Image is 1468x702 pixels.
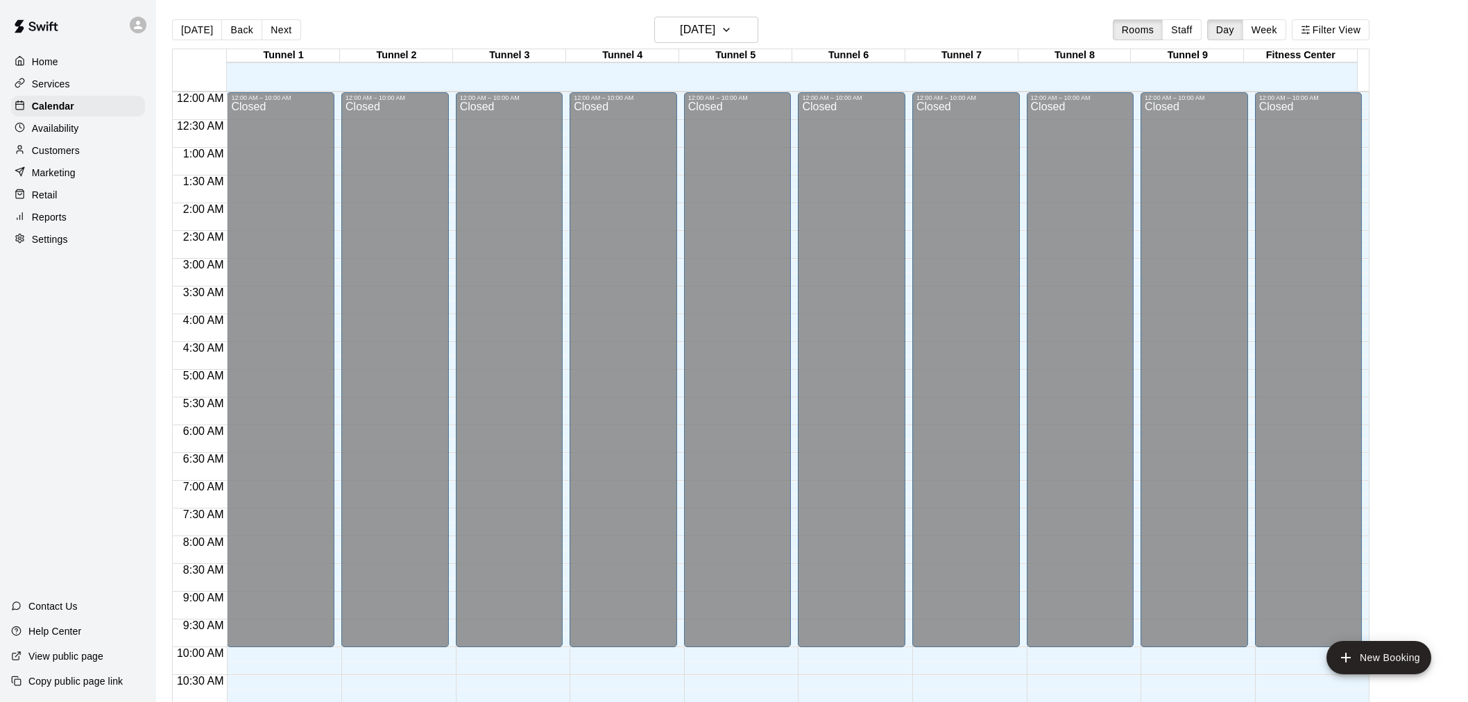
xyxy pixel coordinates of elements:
a: Availability [11,118,145,139]
div: 12:00 AM – 10:00 AM: Closed [798,92,905,647]
button: [DATE] [172,19,222,40]
span: 12:00 AM [173,92,228,104]
span: 3:00 AM [180,259,228,271]
span: 6:30 AM [180,453,228,465]
span: 4:30 AM [180,342,228,354]
div: 12:00 AM – 10:00 AM: Closed [1141,92,1248,647]
p: Marketing [32,166,76,180]
a: Marketing [11,162,145,183]
div: Tunnel 8 [1018,49,1132,62]
p: Help Center [28,624,81,638]
div: 12:00 AM – 10:00 AM [1031,94,1130,101]
div: 12:00 AM – 10:00 AM [1259,94,1358,101]
span: 3:30 AM [180,286,228,298]
a: Customers [11,140,145,161]
span: 6:00 AM [180,425,228,437]
div: Tunnel 1 [227,49,340,62]
span: 1:30 AM [180,175,228,187]
span: 10:00 AM [173,647,228,659]
span: 7:00 AM [180,481,228,493]
button: add [1326,641,1431,674]
span: 2:30 AM [180,231,228,243]
div: 12:00 AM – 10:00 AM: Closed [1255,92,1363,647]
div: Fitness Center [1244,49,1357,62]
span: 4:00 AM [180,314,228,326]
div: Closed [688,101,787,652]
div: Closed [1259,101,1358,652]
div: 12:00 AM – 10:00 AM [460,94,559,101]
p: Retail [32,188,58,202]
span: 5:30 AM [180,397,228,409]
button: Filter View [1292,19,1369,40]
div: Tunnel 3 [453,49,566,62]
div: Closed [802,101,901,652]
div: Closed [345,101,445,652]
span: 8:00 AM [180,536,228,548]
a: Services [11,74,145,94]
span: 9:30 AM [180,619,228,631]
div: 12:00 AM – 10:00 AM [916,94,1016,101]
div: 12:00 AM – 10:00 AM: Closed [570,92,677,647]
span: 10:30 AM [173,675,228,687]
span: 5:00 AM [180,370,228,382]
span: 2:00 AM [180,203,228,215]
div: Tunnel 5 [679,49,792,62]
div: 12:00 AM – 10:00 AM: Closed [684,92,792,647]
p: Services [32,77,70,91]
div: Closed [460,101,559,652]
p: Customers [32,144,80,157]
div: 12:00 AM – 10:00 AM [574,94,673,101]
a: Calendar [11,96,145,117]
span: 12:30 AM [173,120,228,132]
span: 1:00 AM [180,148,228,160]
div: Tunnel 9 [1131,49,1244,62]
div: Closed [574,101,673,652]
div: Closed [1145,101,1244,652]
p: Reports [32,210,67,224]
p: Copy public page link [28,674,123,688]
button: Day [1207,19,1243,40]
a: Retail [11,185,145,205]
div: 12:00 AM – 10:00 AM [688,94,787,101]
div: Tunnel 7 [905,49,1018,62]
p: Settings [32,232,68,246]
p: Calendar [32,99,74,113]
div: 12:00 AM – 10:00 AM [1145,94,1244,101]
button: Next [262,19,300,40]
div: 12:00 AM – 10:00 AM: Closed [341,92,449,647]
div: Closed [231,101,330,652]
button: Rooms [1113,19,1163,40]
div: Closed [916,101,1016,652]
div: Closed [1031,101,1130,652]
p: Contact Us [28,599,78,613]
h6: [DATE] [680,20,715,40]
button: Week [1243,19,1286,40]
div: 12:00 AM – 10:00 AM: Closed [456,92,563,647]
div: 12:00 AM – 10:00 AM: Closed [1027,92,1134,647]
a: Settings [11,229,145,250]
div: 12:00 AM – 10:00 AM [231,94,330,101]
span: 9:00 AM [180,592,228,603]
button: Staff [1162,19,1202,40]
p: Home [32,55,58,69]
button: Back [221,19,262,40]
div: 12:00 AM – 10:00 AM: Closed [912,92,1020,647]
div: 12:00 AM – 10:00 AM: Closed [227,92,334,647]
div: Reports [11,207,145,228]
span: 8:30 AM [180,564,228,576]
p: Availability [32,121,79,135]
a: Home [11,51,145,72]
div: Tunnel 2 [340,49,453,62]
div: 12:00 AM – 10:00 AM [802,94,901,101]
div: Tunnel 4 [566,49,679,62]
div: 12:00 AM – 10:00 AM [345,94,445,101]
button: [DATE] [654,17,758,43]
